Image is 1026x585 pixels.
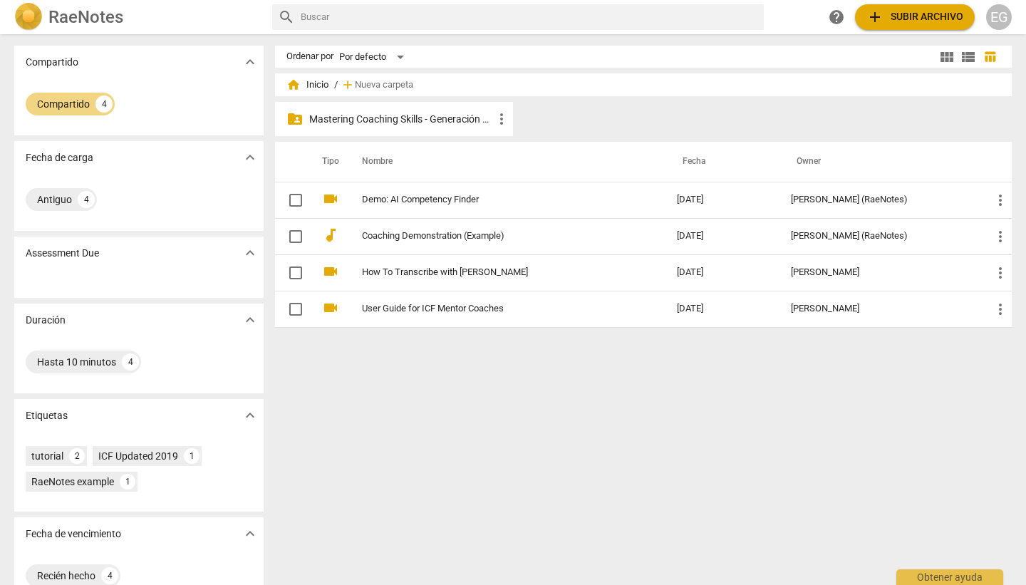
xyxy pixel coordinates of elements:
a: Coaching Demonstration (Example) [362,231,626,242]
button: Mostrar más [239,523,261,544]
span: expand_more [242,53,259,71]
div: tutorial [31,449,63,463]
span: more_vert [493,110,510,128]
div: Recién hecho [37,569,95,583]
td: [DATE] [665,218,780,254]
img: Logo [14,3,43,31]
a: LogoRaeNotes [14,3,261,31]
div: 4 [122,353,139,371]
span: expand_more [242,407,259,424]
div: RaeNotes example [31,475,114,489]
button: Cuadrícula [936,46,958,68]
td: [DATE] [665,254,780,291]
p: Fecha de carga [26,150,93,165]
span: view_list [960,48,977,66]
td: [DATE] [665,182,780,218]
p: Compartido [26,55,78,70]
span: table_chart [983,50,997,63]
div: 1 [184,448,199,464]
span: expand_more [242,149,259,166]
span: more_vert [992,192,1009,209]
span: add [341,78,355,92]
a: User Guide for ICF Mentor Coaches [362,304,626,314]
span: more_vert [992,228,1009,245]
span: Inicio [286,78,328,92]
span: Subir archivo [866,9,963,26]
p: Fecha de vencimiento [26,527,121,542]
th: Nombre [345,142,665,182]
span: search [278,9,295,26]
span: Nueva carpeta [355,80,413,90]
button: Mostrar más [239,309,261,331]
td: [DATE] [665,291,780,327]
div: 4 [78,191,95,208]
div: [PERSON_NAME] [791,304,969,314]
span: add [866,9,883,26]
span: home [286,78,301,92]
div: 4 [101,567,118,584]
span: expand_more [242,525,259,542]
h2: RaeNotes [48,7,123,27]
span: / [334,80,338,90]
p: Assessment Due [26,246,99,261]
div: Obtener ayuda [896,569,1003,585]
th: Owner [779,142,980,182]
span: videocam [322,263,339,280]
button: Mostrar más [239,147,261,168]
div: Ordenar por [286,51,333,62]
button: Lista [958,46,979,68]
button: Mostrar más [239,51,261,73]
div: 1 [120,474,135,490]
button: Mostrar más [239,405,261,426]
button: EG [986,4,1012,30]
div: ICF Updated 2019 [98,449,178,463]
div: 2 [69,448,85,464]
div: [PERSON_NAME] [791,267,969,278]
button: Tabla [979,46,1000,68]
div: Por defecto [339,46,409,68]
span: view_module [938,48,955,66]
a: How To Transcribe with [PERSON_NAME] [362,267,626,278]
div: Antiguo [37,192,72,207]
p: Etiquetas [26,408,68,423]
span: expand_more [242,244,259,262]
span: more_vert [992,264,1009,281]
span: videocam [322,299,339,316]
button: Mostrar más [239,242,261,264]
button: Subir [855,4,975,30]
th: Fecha [665,142,780,182]
th: Tipo [311,142,345,182]
a: Obtener ayuda [824,4,849,30]
span: more_vert [992,301,1009,318]
div: Compartido [37,97,90,111]
span: folder_shared [286,110,304,128]
div: [PERSON_NAME] (RaeNotes) [791,195,969,205]
a: Demo: AI Competency Finder [362,195,626,205]
span: help [828,9,845,26]
p: Duración [26,313,66,328]
span: audiotrack [322,227,339,244]
p: Mastering Coaching Skills - Generación 32 [309,112,493,127]
div: Hasta 10 minutos [37,355,116,369]
div: [PERSON_NAME] (RaeNotes) [791,231,969,242]
div: 4 [95,95,113,113]
span: videocam [322,190,339,207]
input: Buscar [301,6,758,29]
span: expand_more [242,311,259,328]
